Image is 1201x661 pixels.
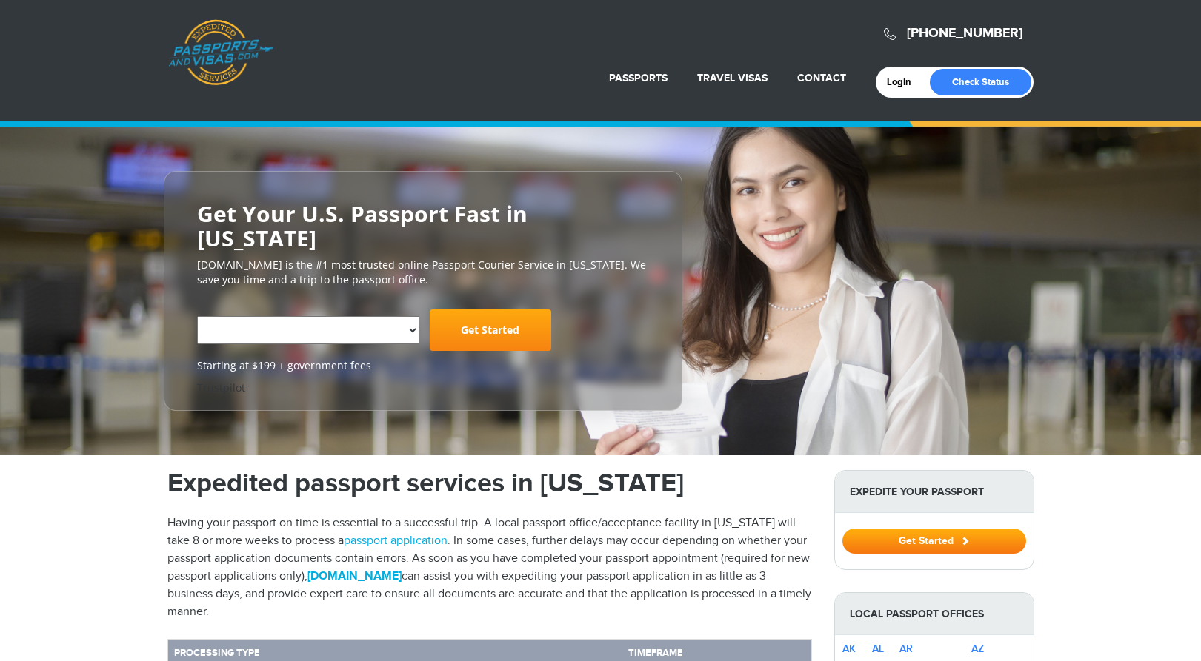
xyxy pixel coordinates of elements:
a: [PHONE_NUMBER] [907,25,1022,41]
span: Starting at $199 + government fees [197,358,649,373]
a: AR [899,642,913,655]
a: Contact [797,72,846,84]
a: AL [872,642,884,655]
a: Login [887,76,922,88]
button: Get Started [842,529,1026,554]
a: AZ [971,642,984,655]
a: Passports [609,72,668,84]
strong: Local Passport Offices [835,593,1034,635]
a: passport application [344,534,448,548]
p: [DOMAIN_NAME] is the #1 most trusted online Passport Courier Service in [US_STATE]. We save you t... [197,258,649,287]
a: [DOMAIN_NAME] [307,569,402,583]
a: Get Started [842,534,1026,546]
h2: Get Your U.S. Passport Fast in [US_STATE] [197,201,649,250]
a: Trustpilot [197,380,245,395]
a: Check Status [930,69,1031,95]
a: Travel Visas [697,72,768,84]
p: Having your passport on time is essential to a successful trip. A local passport office/acceptanc... [167,514,812,621]
a: Passports & [DOMAIN_NAME] [168,19,273,86]
a: AK [842,642,856,655]
strong: Expedite Your Passport [835,471,1034,513]
h1: Expedited passport services in [US_STATE] [167,470,812,497]
a: Get Started [430,309,551,351]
